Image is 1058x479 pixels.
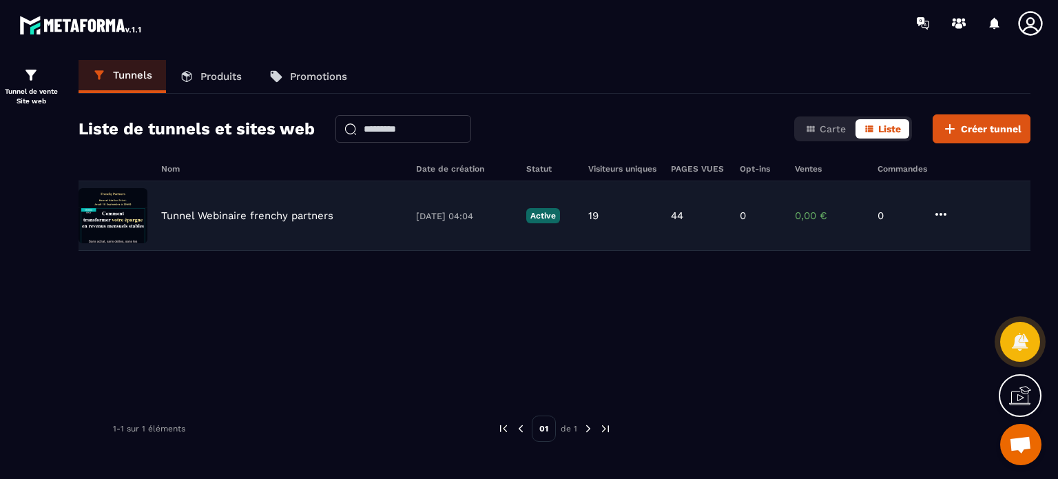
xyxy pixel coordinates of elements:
h6: Date de création [416,164,512,174]
img: logo [19,12,143,37]
h2: Liste de tunnels et sites web [79,115,315,143]
p: 01 [532,416,556,442]
img: prev [497,422,510,435]
h6: Visiteurs uniques [588,164,657,174]
h6: Ventes [795,164,864,174]
p: 0 [740,210,746,222]
p: Active [526,208,560,223]
p: 44 [671,210,683,222]
img: next [599,422,612,435]
p: [DATE] 04:04 [416,211,512,221]
img: formation [23,67,39,83]
h6: Opt-ins [740,164,781,174]
p: Tunnel Webinaire frenchy partners [161,210,333,222]
a: Tunnels [79,60,166,93]
p: 19 [588,210,599,222]
h6: Commandes [878,164,927,174]
p: 1-1 sur 1 éléments [113,424,185,434]
h6: PAGES VUES [671,164,726,174]
a: formationformationTunnel de vente Site web [3,57,59,116]
button: Liste [855,119,909,139]
p: Tunnel de vente Site web [3,87,59,106]
button: Créer tunnel [933,114,1030,143]
a: Ouvrir le chat [1000,424,1041,465]
span: Créer tunnel [961,122,1021,136]
a: Produits [166,60,256,93]
img: prev [515,422,527,435]
p: de 1 [561,423,577,434]
a: Promotions [256,60,361,93]
p: 0,00 € [795,210,864,222]
h6: Nom [161,164,402,174]
p: Produits [200,70,242,83]
img: image [79,188,147,243]
p: 0 [878,210,919,222]
span: Liste [878,123,901,134]
button: Carte [797,119,854,139]
h6: Statut [526,164,574,174]
img: next [582,422,594,435]
p: Promotions [290,70,347,83]
span: Carte [820,123,846,134]
p: Tunnels [113,69,152,81]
